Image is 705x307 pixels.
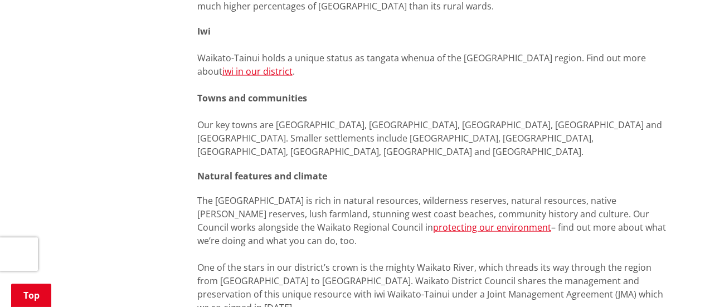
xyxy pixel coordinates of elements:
[197,91,307,104] strong: Towns and communities
[11,284,51,307] a: Top
[433,221,551,233] a: protecting our environment
[197,169,327,182] strong: Natural features and climate
[197,118,662,157] span: ur key towns are [GEOGRAPHIC_DATA], [GEOGRAPHIC_DATA], [GEOGRAPHIC_DATA], [GEOGRAPHIC_DATA] and [...
[197,24,672,158] p: Waikato-Tainui holds a unique status as tangata whenua of the [GEOGRAPHIC_DATA] region. Find out ...
[197,25,211,37] strong: Iwi
[222,65,293,77] a: iwi in our district
[654,260,694,300] iframe: Messenger Launcher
